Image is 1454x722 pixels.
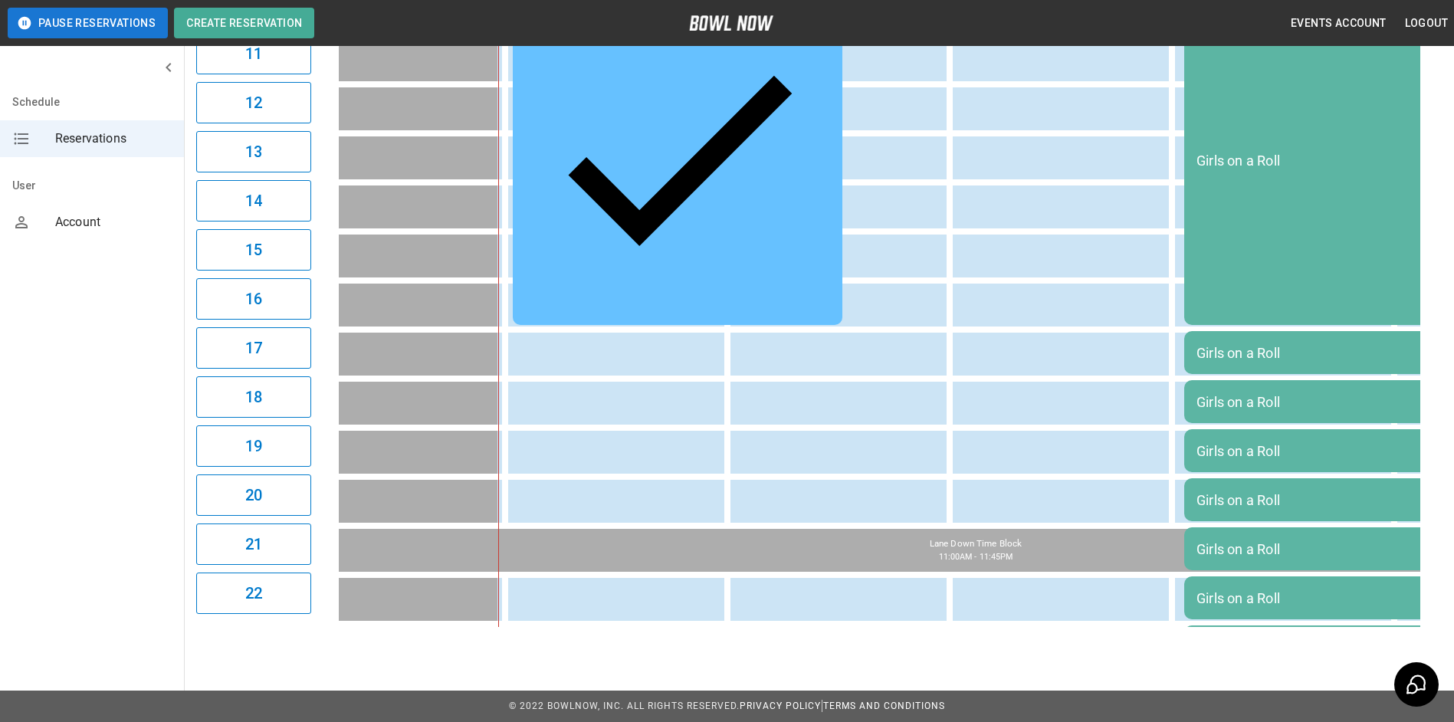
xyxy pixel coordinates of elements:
[8,8,168,38] button: Pause Reservations
[245,581,262,605] h6: 22
[1285,9,1393,38] button: Events Account
[245,532,262,556] h6: 21
[525,8,830,313] div: [PERSON_NAME]
[245,483,262,507] h6: 20
[196,33,311,74] button: 11
[196,131,311,172] button: 13
[245,434,262,458] h6: 19
[196,523,311,565] button: 21
[196,327,311,369] button: 17
[245,189,262,213] h6: 14
[245,90,262,115] h6: 12
[823,701,945,711] a: Terms and Conditions
[196,474,311,516] button: 20
[245,139,262,164] h6: 13
[196,278,311,320] button: 16
[174,8,314,38] button: Create Reservation
[196,229,311,271] button: 15
[196,425,311,467] button: 19
[196,180,311,222] button: 14
[245,287,262,311] h6: 16
[689,15,773,31] img: logo
[740,701,821,711] a: Privacy Policy
[55,213,172,231] span: Account
[509,701,740,711] span: © 2022 BowlNow, Inc. All Rights Reserved.
[196,82,311,123] button: 12
[245,41,262,66] h6: 11
[55,130,172,148] span: Reservations
[245,336,262,360] h6: 17
[1399,9,1454,38] button: Logout
[245,238,262,262] h6: 15
[196,573,311,614] button: 22
[196,376,311,418] button: 18
[245,385,262,409] h6: 18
